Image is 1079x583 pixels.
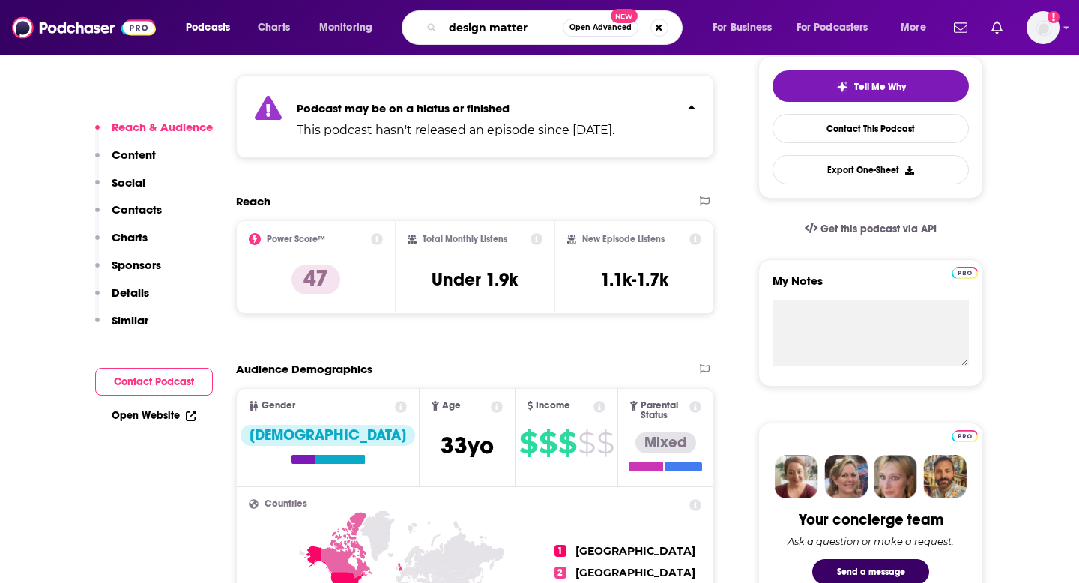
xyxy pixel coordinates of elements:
span: Get this podcast via API [820,223,937,235]
h3: 1.1k-1.7k [600,268,668,291]
button: Charts [95,230,148,258]
span: Income [536,401,570,411]
span: [GEOGRAPHIC_DATA] [575,544,695,558]
button: Show profile menu [1027,11,1060,44]
div: Ask a question or make a request. [788,535,954,547]
h2: Audience Demographics [236,362,372,376]
button: open menu [309,16,392,40]
img: tell me why sparkle [836,81,848,93]
span: Logged in as redsetterpr [1027,11,1060,44]
button: Open AdvancedNew [563,19,638,37]
img: Barbara Profile [824,455,868,498]
a: Show notifications dropdown [985,15,1009,40]
span: $ [578,431,595,455]
a: Pro website [952,428,978,442]
span: $ [519,431,537,455]
h2: Power Score™ [267,234,325,244]
img: User Profile [1027,11,1060,44]
p: Reach & Audience [112,120,213,134]
img: Jules Profile [874,455,917,498]
div: Your concierge team [799,510,943,529]
div: Mixed [635,432,696,453]
input: Search podcasts, credits, & more... [443,16,563,40]
button: open menu [702,16,791,40]
label: My Notes [773,274,969,300]
span: More [901,17,926,38]
section: Click to expand status details [236,75,714,158]
span: [GEOGRAPHIC_DATA] [575,566,695,579]
span: Gender [262,401,295,411]
img: Podchaser Pro [952,267,978,279]
a: Show notifications dropdown [948,15,973,40]
p: Charts [112,230,148,244]
button: open menu [890,16,945,40]
span: Age [442,401,461,411]
svg: Add a profile image [1048,11,1060,23]
span: Monitoring [319,17,372,38]
button: Content [95,148,156,175]
span: 1 [554,545,566,557]
p: Similar [112,313,148,327]
a: Pro website [952,265,978,279]
span: Countries [265,499,307,509]
button: open menu [787,16,890,40]
span: 2 [554,567,566,579]
strong: Podcast may be on a hiatus or finished [297,101,510,115]
p: Social [112,175,145,190]
span: 33 yo [441,431,494,460]
h2: Reach [236,194,270,208]
p: 47 [291,265,340,294]
p: Sponsors [112,258,161,272]
span: Open Advanced [569,24,632,31]
span: Podcasts [186,17,230,38]
a: Contact This Podcast [773,114,969,143]
span: Charts [258,17,290,38]
img: Sydney Profile [775,455,818,498]
button: Export One-Sheet [773,155,969,184]
img: Podchaser - Follow, Share and Rate Podcasts [12,13,156,42]
h2: New Episode Listens [582,234,665,244]
h2: Total Monthly Listens [423,234,507,244]
button: Contacts [95,202,162,230]
span: For Business [713,17,772,38]
p: This podcast hasn't released an episode since [DATE]. [297,121,614,139]
span: Parental Status [641,401,687,420]
img: Podchaser Pro [952,430,978,442]
button: Social [95,175,145,203]
a: Charts [248,16,299,40]
a: Get this podcast via API [793,211,949,247]
button: Reach & Audience [95,120,213,148]
button: Contact Podcast [95,368,213,396]
div: Search podcasts, credits, & more... [416,10,697,45]
p: Details [112,286,149,300]
span: $ [539,431,557,455]
span: New [611,9,638,23]
span: $ [596,431,614,455]
button: open menu [175,16,250,40]
a: Open Website [112,409,196,422]
img: Jon Profile [923,455,967,498]
span: Tell Me Why [854,81,906,93]
button: Similar [95,313,148,341]
button: Details [95,286,149,313]
span: For Podcasters [797,17,868,38]
p: Content [112,148,156,162]
h3: Under 1.9k [432,268,518,291]
span: $ [558,431,576,455]
button: Sponsors [95,258,161,286]
button: tell me why sparkleTell Me Why [773,70,969,102]
div: [DEMOGRAPHIC_DATA] [241,425,415,446]
p: Contacts [112,202,162,217]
